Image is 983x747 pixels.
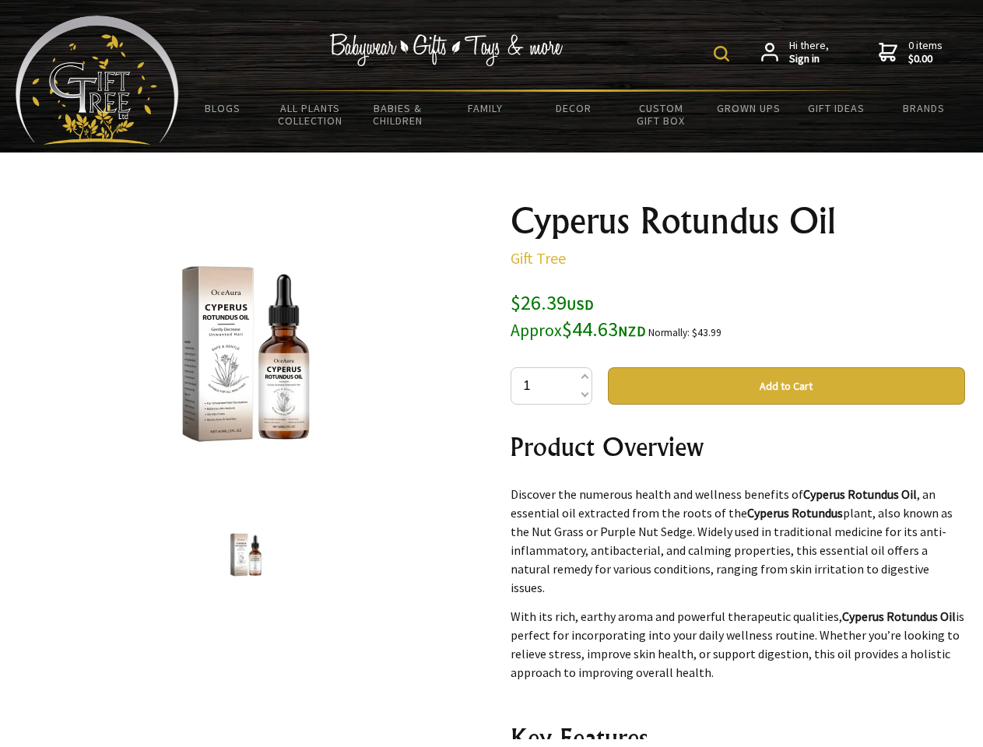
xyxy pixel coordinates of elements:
[761,39,829,66] a: Hi there,Sign in
[442,92,530,124] a: Family
[880,92,968,124] a: Brands
[179,92,267,124] a: BLOGS
[803,486,917,502] strong: Cyperus Rotundus Oil
[792,92,880,124] a: Gift Ideas
[879,39,943,66] a: 0 items$0.00
[908,52,943,66] strong: $0.00
[789,39,829,66] span: Hi there,
[511,248,566,268] a: Gift Tree
[511,428,965,465] h2: Product Overview
[511,289,646,342] span: $26.39 $44.63
[330,33,563,66] img: Babywear - Gifts - Toys & more
[125,233,367,475] img: Cyperus Rotundus Oil
[747,505,843,521] strong: Cyperus Rotundus
[608,367,965,405] button: Add to Cart
[842,608,956,624] strong: Cyperus Rotundus Oil
[511,320,562,341] small: Approx
[714,46,729,61] img: product search
[618,322,646,340] span: NZD
[511,202,965,240] h1: Cyperus Rotundus Oil
[216,525,276,584] img: Cyperus Rotundus Oil
[511,485,965,597] p: Discover the numerous health and wellness benefits of , an essential oil extracted from the roots...
[529,92,617,124] a: Decor
[354,92,442,137] a: Babies & Children
[617,92,705,137] a: Custom Gift Box
[511,607,965,682] p: With its rich, earthy aroma and powerful therapeutic qualities, is perfect for incorporating into...
[567,296,594,314] span: USD
[267,92,355,137] a: All Plants Collection
[908,38,943,66] span: 0 items
[16,16,179,145] img: Babyware - Gifts - Toys and more...
[648,326,721,339] small: Normally: $43.99
[789,52,829,66] strong: Sign in
[704,92,792,124] a: Grown Ups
